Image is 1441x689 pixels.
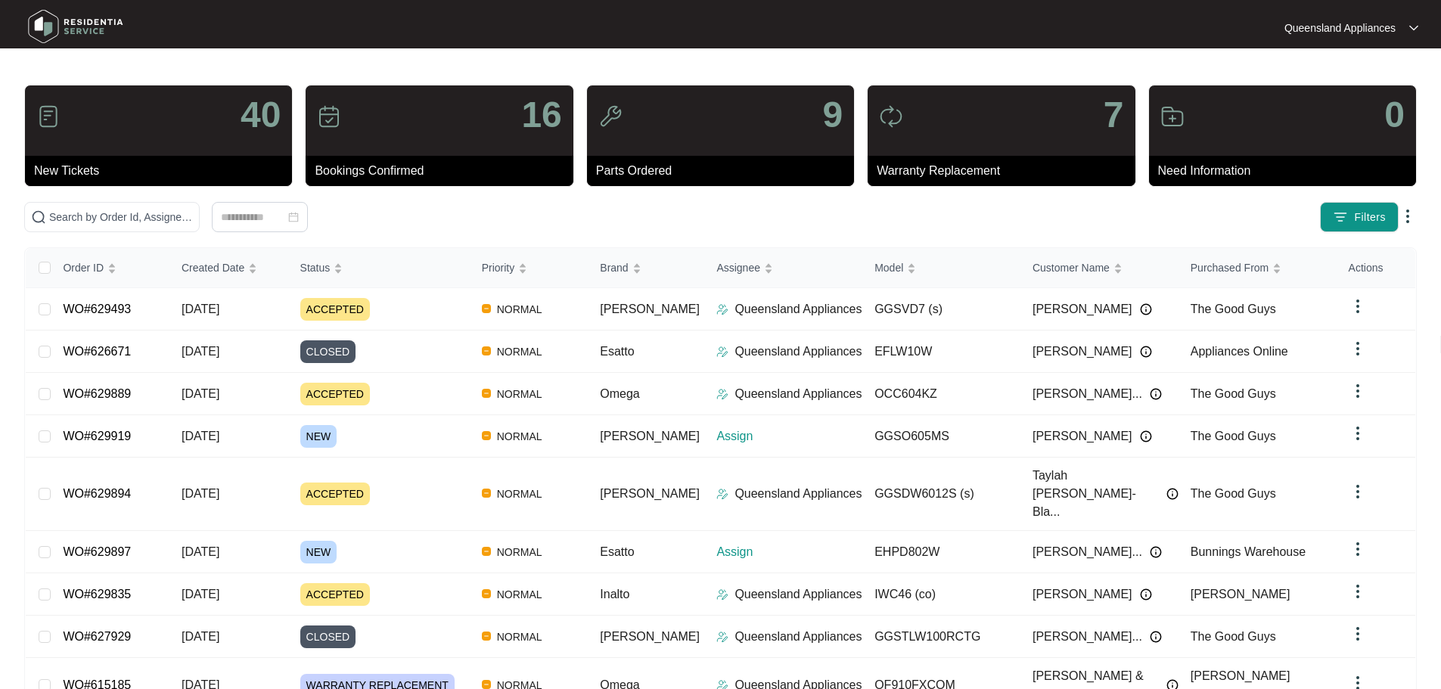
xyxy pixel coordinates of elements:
[491,300,548,318] span: NORMAL
[1333,209,1348,225] img: filter icon
[1140,588,1152,601] img: Info icon
[482,632,491,641] img: Vercel Logo
[63,588,131,601] a: WO#629835
[734,385,862,403] p: Queensland Appliances
[862,373,1020,415] td: OCC604KZ
[1140,346,1152,358] img: Info icon
[600,588,629,601] span: Inalto
[1409,24,1418,32] img: dropdown arrow
[716,346,728,358] img: Assigner Icon
[182,259,244,276] span: Created Date
[182,630,219,643] span: [DATE]
[1166,488,1179,500] img: Info icon
[1349,297,1367,315] img: dropdown arrow
[1033,259,1110,276] span: Customer Name
[182,588,219,601] span: [DATE]
[716,259,760,276] span: Assignee
[1033,385,1142,403] span: [PERSON_NAME]...
[482,489,491,498] img: Vercel Logo
[169,248,288,288] th: Created Date
[1191,545,1306,558] span: Bunnings Warehouse
[1349,540,1367,558] img: dropdown arrow
[598,104,623,129] img: icon
[1150,631,1162,643] img: Info icon
[862,573,1020,616] td: IWC46 (co)
[1150,388,1162,400] img: Info icon
[600,630,700,643] span: [PERSON_NAME]
[822,97,843,133] p: 9
[862,331,1020,373] td: EFLW10W
[491,628,548,646] span: NORMAL
[600,345,634,358] span: Esatto
[241,97,281,133] p: 40
[63,303,131,315] a: WO#629493
[482,589,491,598] img: Vercel Logo
[300,340,356,363] span: CLOSED
[317,104,341,129] img: icon
[734,300,862,318] p: Queensland Appliances
[879,104,903,129] img: icon
[600,303,700,315] span: [PERSON_NAME]
[34,162,292,180] p: New Tickets
[482,346,491,355] img: Vercel Logo
[1399,207,1417,225] img: dropdown arrow
[716,303,728,315] img: Assigner Icon
[49,209,193,225] input: Search by Order Id, Assignee Name, Customer Name, Brand and Model
[63,259,104,276] span: Order ID
[63,387,131,400] a: WO#629889
[182,487,219,500] span: [DATE]
[482,547,491,556] img: Vercel Logo
[862,458,1020,531] td: GGSDW6012S (s)
[482,680,491,689] img: Vercel Logo
[315,162,573,180] p: Bookings Confirmed
[1354,209,1386,225] span: Filters
[1191,430,1276,442] span: The Good Guys
[300,483,370,505] span: ACCEPTED
[482,389,491,398] img: Vercel Logo
[1140,303,1152,315] img: Info icon
[704,248,862,288] th: Assignee
[300,541,337,563] span: NEW
[288,248,470,288] th: Status
[1191,630,1276,643] span: The Good Guys
[521,97,561,133] p: 16
[1033,467,1159,521] span: Taylah [PERSON_NAME]-Bla...
[31,209,46,225] img: search-icon
[1033,543,1142,561] span: [PERSON_NAME]...
[1160,104,1185,129] img: icon
[51,248,169,288] th: Order ID
[1020,248,1179,288] th: Customer Name
[1191,303,1276,315] span: The Good Guys
[862,616,1020,658] td: GGSTLW100RCTG
[300,625,356,648] span: CLOSED
[36,104,61,129] img: icon
[734,585,862,604] p: Queensland Appliances
[182,387,219,400] span: [DATE]
[862,288,1020,331] td: GGSVD7 (s)
[1104,97,1124,133] p: 7
[1349,382,1367,400] img: dropdown arrow
[482,259,515,276] span: Priority
[63,430,131,442] a: WO#629919
[734,485,862,503] p: Queensland Appliances
[300,425,337,448] span: NEW
[491,543,548,561] span: NORMAL
[1349,625,1367,643] img: dropdown arrow
[300,298,370,321] span: ACCEPTED
[600,259,628,276] span: Brand
[1349,424,1367,442] img: dropdown arrow
[1033,585,1132,604] span: [PERSON_NAME]
[716,543,862,561] p: Assign
[874,259,903,276] span: Model
[63,630,131,643] a: WO#627929
[862,531,1020,573] td: EHPD802W
[470,248,589,288] th: Priority
[1191,259,1269,276] span: Purchased From
[491,427,548,445] span: NORMAL
[716,388,728,400] img: Assigner Icon
[716,427,862,445] p: Assign
[1191,387,1276,400] span: The Good Guys
[491,585,548,604] span: NORMAL
[482,431,491,440] img: Vercel Logo
[1349,582,1367,601] img: dropdown arrow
